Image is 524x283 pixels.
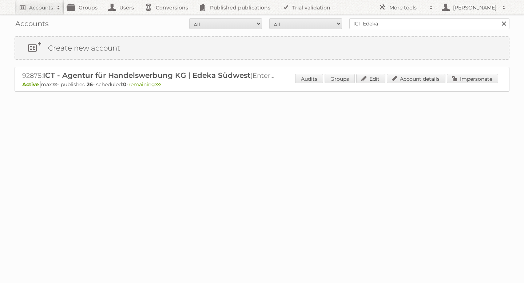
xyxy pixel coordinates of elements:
[156,81,161,88] strong: ∞
[447,74,498,83] a: Impersonate
[53,81,57,88] strong: ∞
[15,37,509,59] a: Create new account
[295,74,323,83] a: Audits
[387,74,445,83] a: Account details
[123,81,127,88] strong: 0
[43,71,250,80] span: ICT - Agentur für Handelswerbung KG | Edeka Südwest
[325,74,355,83] a: Groups
[128,81,161,88] span: remaining:
[22,71,277,80] h2: 92878: (Enterprise ∞) - TRIAL
[356,74,385,83] a: Edit
[22,81,502,88] p: max: - published: - scheduled: -
[451,4,499,11] h2: [PERSON_NAME]
[22,81,41,88] span: Active
[389,4,426,11] h2: More tools
[29,4,53,11] h2: Accounts
[87,81,93,88] strong: 26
